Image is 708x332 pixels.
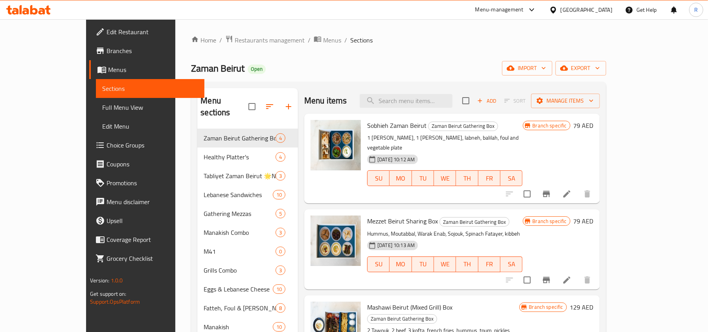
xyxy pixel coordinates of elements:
span: 8 [276,304,285,312]
span: Grills Combo [204,266,276,275]
span: SA [504,258,519,270]
div: Lebanese Sandwiches10 [197,185,298,204]
span: Select to update [519,272,535,288]
a: Branches [89,41,204,60]
div: items [273,190,285,199]
div: Menu-management [475,5,524,15]
span: Select section first [499,95,531,107]
button: WE [434,170,456,186]
span: [DATE] 10:13 AM [374,242,418,249]
span: Zaman Beirut Gathering Box [368,314,437,323]
span: Branch specific [530,218,570,225]
a: Menu disclaimer [89,192,204,211]
button: delete [578,184,597,203]
span: Sections [102,84,198,93]
li: / [219,35,222,45]
div: Grills Combo3 [197,261,298,280]
span: Get support on: [90,289,126,299]
button: SA [500,170,522,186]
span: WE [437,173,453,184]
span: Zaman Beirut [191,59,245,77]
div: Tabliyet Zaman Beirut 🌟NEW🌟3 [197,166,298,185]
a: Coverage Report [89,230,204,249]
span: Eggs & Lebanese Cheese [204,284,273,294]
div: Fatteh, Foul & Balilah [204,303,276,313]
a: Promotions [89,173,204,192]
h6: 79 AED [574,120,594,131]
h2: Menu sections [200,95,248,118]
span: import [508,63,546,73]
div: Manakish Combo3 [197,223,298,242]
img: Mezzet Beirut Sharing Box [311,216,361,266]
div: items [276,303,285,313]
a: Support.OpsPlatform [90,297,140,307]
span: Version: [90,275,109,286]
span: Menu disclaimer [107,197,198,207]
span: SA [504,173,519,184]
span: Branch specific [526,303,566,311]
span: SU [371,258,386,270]
button: TU [412,256,434,272]
span: Healthy Platter's [204,152,276,162]
span: Edit Menu [102,122,198,131]
span: Mashawi Beirut (Mixed Grill) Box [367,301,452,313]
input: search [360,94,452,108]
div: Fatteh, Foul & [PERSON_NAME]8 [197,299,298,317]
button: SU [367,256,390,272]
span: 4 [276,135,285,142]
div: Zaman Beirut Gathering Box [428,122,498,131]
span: Open [248,66,266,72]
div: items [276,247,285,256]
div: Zaman Beirut Gathering Box [367,314,437,324]
button: FR [478,256,500,272]
span: Manage items [537,96,594,106]
span: Choice Groups [107,140,198,150]
span: Zaman Beirut Gathering Box [440,218,509,227]
p: 1 [PERSON_NAME], 1 [PERSON_NAME], labneh, balilah, foul and vegetable plate [367,133,522,153]
span: Sort sections [260,97,279,116]
span: 10 [273,191,285,199]
span: Select all sections [244,98,260,115]
div: Zaman Beirut Gathering Box [440,217,509,227]
div: items [276,133,285,143]
div: items [273,284,285,294]
div: Zaman Beirut Gathering Box [204,133,276,143]
button: FR [478,170,500,186]
a: Sections [96,79,204,98]
button: SU [367,170,390,186]
div: Gathering Mezzas5 [197,204,298,223]
span: Edit Restaurant [107,27,198,37]
h2: Menu items [304,95,347,107]
button: Branch-specific-item [537,271,556,290]
span: MO [393,173,408,184]
a: Grocery Checklist [89,249,204,268]
span: 10 [273,286,285,293]
a: Edit menu item [562,189,572,199]
a: Edit Restaurant [89,22,204,41]
button: import [502,61,552,76]
span: [DATE] 10:12 AM [374,156,418,163]
button: Manage items [531,94,600,108]
li: / [344,35,347,45]
span: Add [476,96,497,105]
button: export [555,61,606,76]
span: TH [459,258,475,270]
span: Select to update [519,186,535,202]
a: Upsell [89,211,204,230]
div: Lebanese Sandwiches [204,190,273,199]
h6: 129 AED [570,302,594,313]
span: 5 [276,210,285,218]
span: 3 [276,267,285,274]
span: 3 [276,172,285,180]
button: delete [578,271,597,290]
div: Eggs & Lebanese Cheese10 [197,280,298,299]
span: Manakish [204,322,273,332]
div: Gathering Mezzas [204,209,276,218]
span: FR [482,173,497,184]
button: WE [434,256,456,272]
a: Menus [314,35,341,45]
span: 4 [276,153,285,161]
span: Sobhieh Zaman Beirut [367,120,427,131]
